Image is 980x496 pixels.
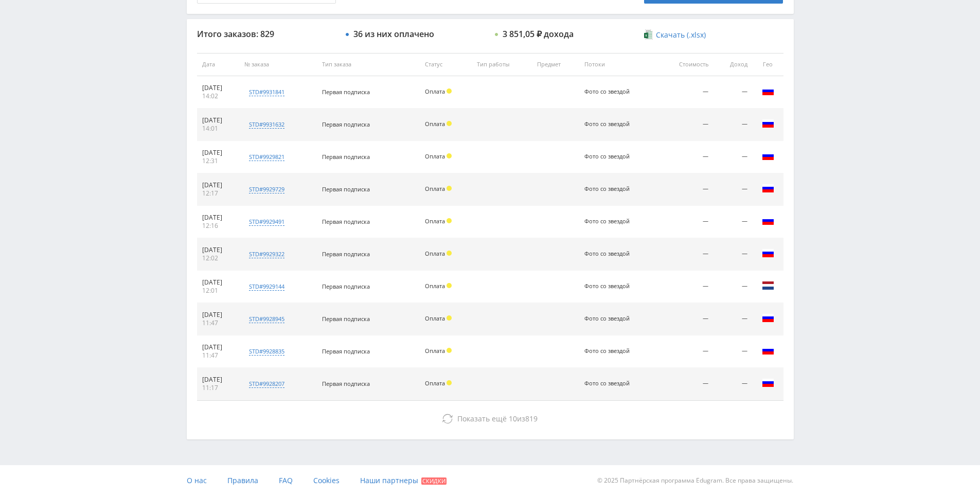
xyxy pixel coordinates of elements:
[762,377,774,389] img: rus.png
[202,214,235,222] div: [DATE]
[532,53,580,76] th: Предмет
[227,475,258,485] span: Правила
[425,87,445,95] span: Оплата
[202,189,235,198] div: 12:17
[657,303,713,335] td: —
[425,185,445,192] span: Оплата
[322,250,370,258] span: Первая подписка
[584,283,631,290] div: Фото со звездой
[227,465,258,496] a: Правила
[249,153,284,161] div: std#9929821
[197,409,783,429] button: Показать ещё 10из819
[249,315,284,323] div: std#9928945
[714,76,753,109] td: —
[249,120,284,129] div: std#9931632
[584,218,631,225] div: Фото со звездой
[202,376,235,384] div: [DATE]
[644,29,653,40] img: xlsx
[762,247,774,259] img: rus.png
[202,278,235,287] div: [DATE]
[249,380,284,388] div: std#9928207
[584,251,631,257] div: Фото со звездой
[197,29,336,39] div: Итого заказов: 829
[762,85,774,97] img: rus.png
[425,347,445,355] span: Оплата
[322,315,370,323] span: Первая подписка
[202,116,235,125] div: [DATE]
[714,238,753,271] td: —
[360,465,447,496] a: Наши партнеры Скидки
[317,53,420,76] th: Тип заказа
[425,217,445,225] span: Оплата
[202,157,235,165] div: 12:31
[279,465,293,496] a: FAQ
[353,29,434,39] div: 36 из них оплачено
[657,109,713,141] td: —
[657,173,713,206] td: —
[657,206,713,238] td: —
[714,53,753,76] th: Доход
[579,53,657,76] th: Потоки
[322,282,370,290] span: Первая подписка
[762,344,774,357] img: rus.png
[202,222,235,230] div: 12:16
[762,182,774,194] img: rus.png
[657,335,713,368] td: —
[447,380,452,385] span: Холд
[202,125,235,133] div: 14:01
[495,465,793,496] div: © 2025 Партнёрская программа Edugram. Все права защищены.
[714,206,753,238] td: —
[714,109,753,141] td: —
[447,251,452,256] span: Холд
[714,141,753,173] td: —
[313,475,340,485] span: Cookies
[197,53,240,76] th: Дата
[584,186,631,192] div: Фото со звездой
[322,120,370,128] span: Первая подписка
[584,88,631,95] div: Фото со звездой
[322,218,370,225] span: Первая подписка
[584,153,631,160] div: Фото со звездой
[447,121,452,126] span: Холд
[425,314,445,322] span: Оплата
[202,92,235,100] div: 14:02
[420,53,472,76] th: Статус
[447,315,452,321] span: Холд
[202,287,235,295] div: 12:01
[762,279,774,292] img: nld.png
[762,150,774,162] img: rus.png
[447,88,452,94] span: Холд
[360,475,418,485] span: Наши партнеры
[503,29,574,39] div: 3 851,05 ₽ дохода
[425,152,445,160] span: Оплата
[202,384,235,392] div: 11:17
[249,250,284,258] div: std#9929322
[202,181,235,189] div: [DATE]
[447,348,452,353] span: Холд
[249,88,284,96] div: std#9931841
[322,347,370,355] span: Первая подписка
[657,76,713,109] td: —
[657,368,713,400] td: —
[525,414,538,423] span: 819
[313,465,340,496] a: Cookies
[202,351,235,360] div: 11:47
[322,380,370,387] span: Первая подписка
[202,254,235,262] div: 12:02
[322,153,370,161] span: Первая подписка
[644,30,706,40] a: Скачать (.xlsx)
[425,282,445,290] span: Оплата
[584,121,631,128] div: Фото со звездой
[457,414,538,423] span: из
[656,31,706,39] span: Скачать (.xlsx)
[584,315,631,322] div: Фото со звездой
[762,215,774,227] img: rus.png
[322,185,370,193] span: Первая подписка
[421,477,447,485] span: Скидки
[447,283,452,288] span: Холд
[249,218,284,226] div: std#9929491
[447,186,452,191] span: Холд
[762,312,774,324] img: rus.png
[447,218,452,223] span: Холд
[425,250,445,257] span: Оплата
